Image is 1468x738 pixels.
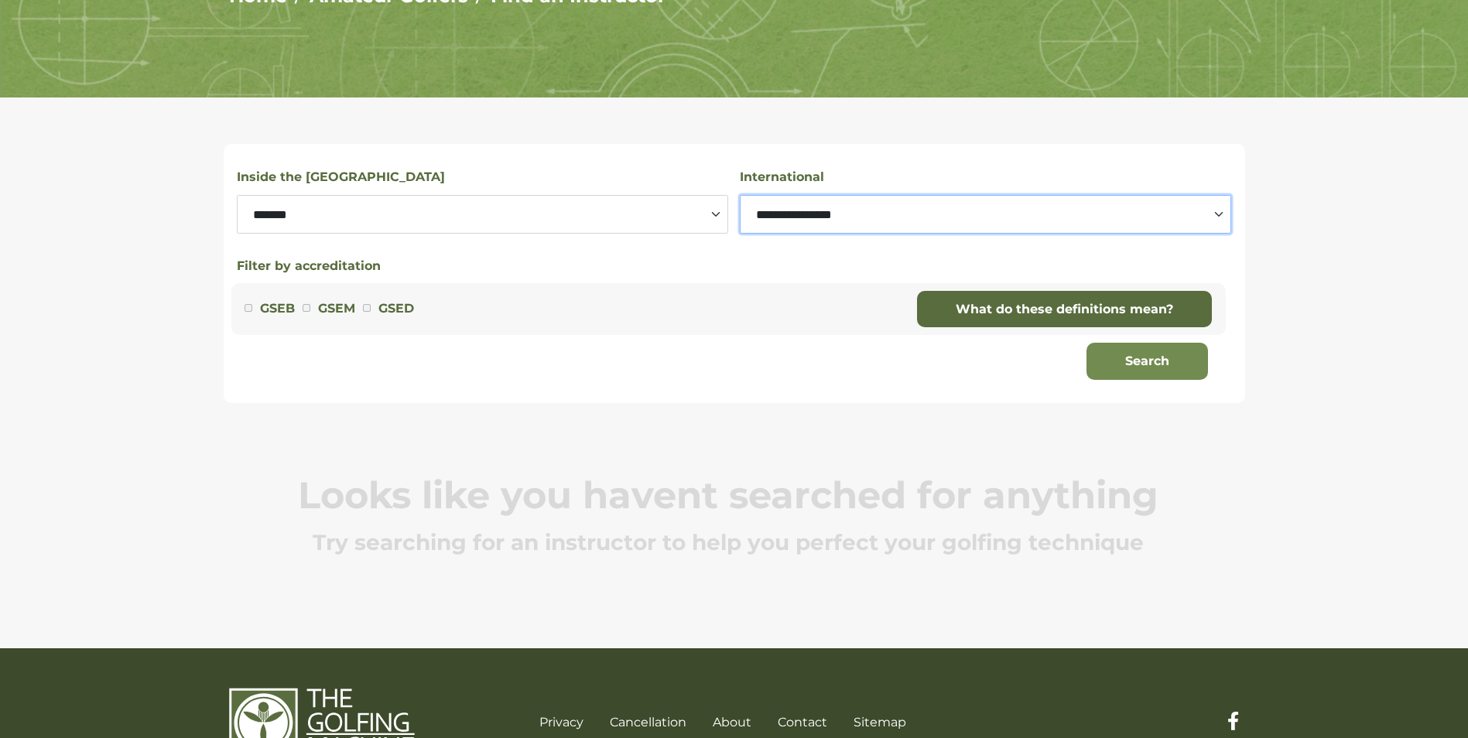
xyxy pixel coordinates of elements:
a: Sitemap [854,715,906,729]
a: What do these definitions mean? [917,291,1212,328]
button: Filter by accreditation [237,257,381,275]
label: International [740,167,824,187]
p: Try searching for an instructor to help you perfect your golfing technique [231,529,1226,555]
a: Cancellation [610,715,686,729]
a: Privacy [539,715,583,729]
a: Contact [778,715,827,729]
button: Search [1086,343,1208,380]
p: Looks like you havent searched for anything [231,473,1226,518]
label: GSED [378,299,414,319]
a: About [713,715,751,729]
label: GSEM [318,299,355,319]
label: GSEB [260,299,295,319]
label: Inside the [GEOGRAPHIC_DATA] [237,167,445,187]
select: Select a country [740,195,1231,234]
select: Select a state [237,195,728,234]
